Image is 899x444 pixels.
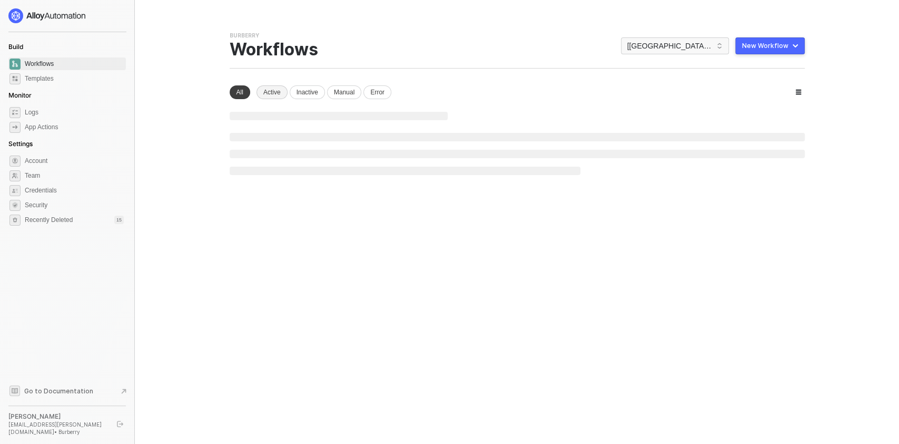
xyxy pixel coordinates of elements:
span: Build [8,43,23,51]
div: Burberry [230,32,259,40]
span: logout [117,421,123,427]
span: [UK] Burberry [627,38,723,54]
span: Recently Deleted [25,216,73,225]
span: Logs [25,106,124,119]
span: icon-logs [9,107,21,118]
span: Monitor [8,91,32,99]
span: Team [25,169,124,182]
div: Error [363,85,391,99]
span: Credentials [25,184,124,197]
div: Inactive [290,85,325,99]
span: documentation [9,385,20,396]
div: App Actions [25,123,58,132]
div: Manual [327,85,361,99]
div: Active [256,85,288,99]
span: Account [25,155,124,167]
img: logo [8,8,86,23]
a: Knowledge Base [8,384,126,397]
div: New Workflow [742,42,788,50]
div: 15 [114,216,124,224]
span: Workflows [25,57,124,70]
span: team [9,170,21,181]
div: Workflows [230,40,318,60]
div: [EMAIL_ADDRESS][PERSON_NAME][DOMAIN_NAME] • Burberry [8,421,107,436]
button: New Workflow [735,37,805,54]
span: document-arrow [118,386,129,397]
span: Security [25,199,124,211]
div: [PERSON_NAME] [8,412,107,421]
span: dashboard [9,59,21,70]
span: credentials [9,185,21,196]
span: Settings [8,140,33,148]
span: icon-app-actions [9,122,21,133]
a: logo [8,8,126,23]
span: settings [9,156,21,167]
span: settings [9,215,21,226]
span: marketplace [9,73,21,84]
span: Templates [25,72,124,85]
div: All [230,85,250,99]
span: Go to Documentation [24,387,93,395]
span: security [9,200,21,211]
